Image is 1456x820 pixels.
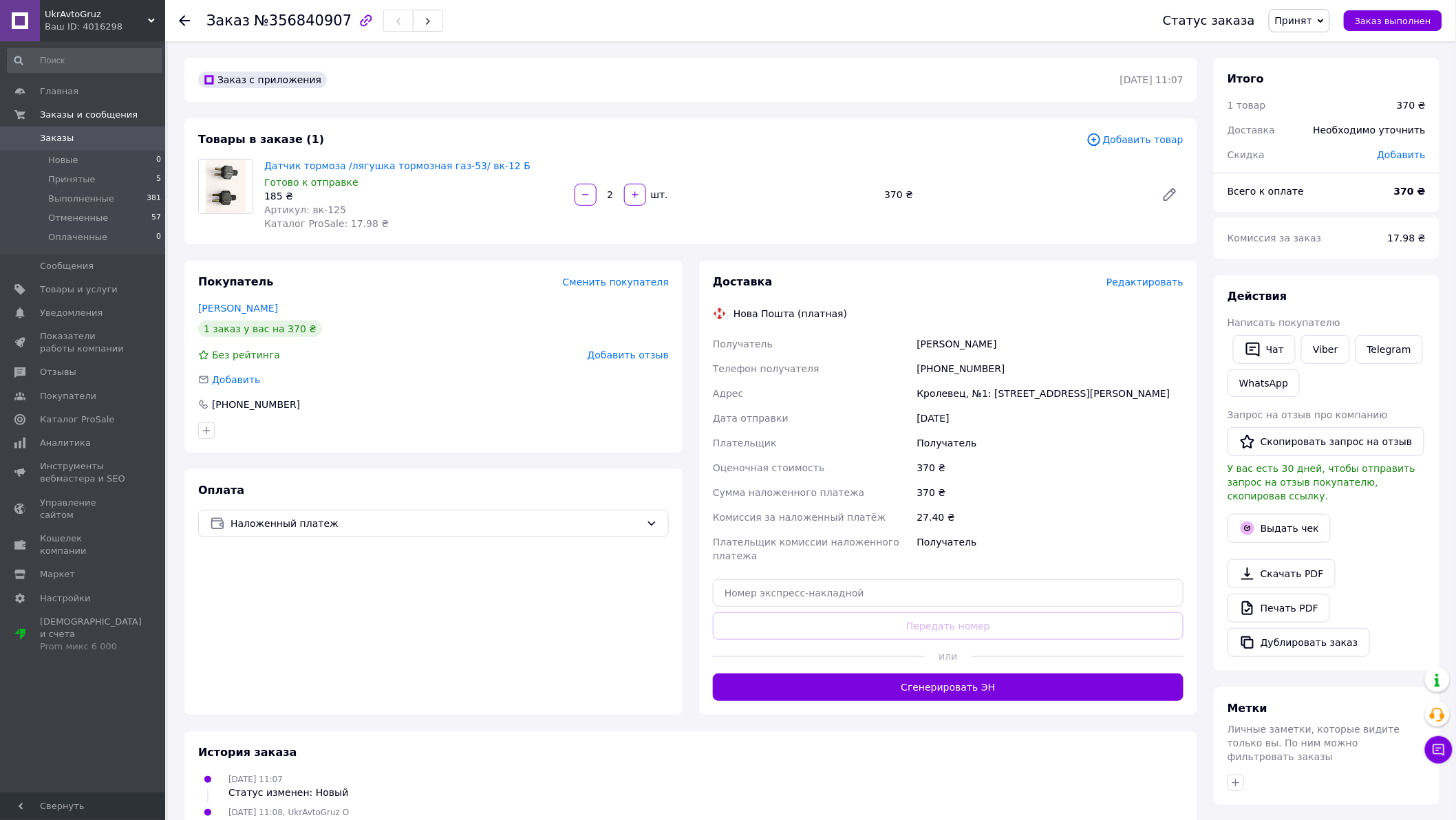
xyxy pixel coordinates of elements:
div: 370 ₴ [1397,98,1426,112]
span: 1 товар [1228,100,1266,111]
button: Чат [1233,335,1296,364]
button: Сгенерировать ЭН [713,673,1184,701]
span: Отмененные [48,212,108,224]
span: Заказы [40,132,74,144]
div: 27.40 ₴ [914,505,1186,530]
div: Кролевец, №1: [STREET_ADDRESS][PERSON_NAME] [914,381,1186,406]
div: Заказ с приложения [198,72,327,88]
span: Принят [1275,15,1312,26]
span: [DATE] 11:08, UkrAvtoGruz O [228,808,349,817]
div: шт. [647,188,670,202]
span: Показатели работы компании [40,330,127,355]
span: Телефон получателя [713,363,820,374]
div: Получатель [914,431,1186,455]
button: Скопировать запрос на отзыв [1228,427,1424,456]
span: Отзывы [40,366,76,378]
div: Вернуться назад [179,14,190,28]
div: Необходимо уточнить [1305,115,1434,145]
button: Дублировать заказ [1228,628,1370,657]
div: Статус изменен: Новый [228,786,348,799]
span: Адрес [713,388,743,399]
span: Доставка [1228,125,1275,136]
span: Скидка [1228,149,1265,160]
span: Артикул: вк-125 [264,204,346,215]
img: Датчик тормоза /лягушка тормозная газ-53/ вк-12 Б [206,160,246,213]
a: Печать PDF [1228,594,1330,623]
span: Настройки [40,592,90,605]
span: Оплата [198,484,244,497]
span: Комиссия за наложенный платёж [713,512,886,523]
span: Управление сайтом [40,497,127,521]
div: [PHONE_NUMBER] [914,356,1186,381]
span: Маркет [40,568,75,581]
span: У вас есть 30 дней, чтобы отправить запрос на отзыв покупателю, скопировав ссылку. [1228,463,1415,501]
span: История заказа [198,746,297,759]
span: Доставка [713,275,773,288]
span: Уведомления [40,307,103,319]
span: Добавить товар [1086,132,1184,147]
span: [DATE] 11:07 [228,775,283,784]
span: Личные заметки, которые видите только вы. По ним можно фильтровать заказы [1228,724,1400,762]
span: Добавить [212,374,260,385]
span: Комиссия за заказ [1228,233,1322,244]
span: Заказ [206,12,250,29]
span: 5 [156,173,161,186]
span: Каталог ProSale: 17.98 ₴ [264,218,389,229]
span: Наложенный платеж [231,516,641,531]
span: Запрос на отзыв про компанию [1228,409,1388,420]
span: Кошелек компании [40,532,127,557]
span: Получатель [713,338,773,349]
span: Редактировать [1106,277,1184,288]
span: Оплаченные [48,231,107,244]
input: Номер экспресс-накладной [713,579,1184,607]
span: 381 [147,193,161,205]
div: Prom микс 6 000 [40,640,142,653]
div: 185 ₴ [264,189,564,203]
time: [DATE] 11:07 [1120,74,1184,85]
div: Получатель [914,530,1186,568]
span: UkrAvtoGruz [45,8,148,21]
a: Telegram [1356,335,1423,364]
span: Дата отправки [713,413,789,424]
span: Плательщик [713,438,777,449]
div: 370 ₴ [879,185,1150,204]
span: или [925,649,972,663]
a: Скачать PDF [1228,559,1336,588]
span: Без рейтинга [212,349,280,360]
span: Действия [1228,290,1287,303]
span: Покупатель [198,275,273,288]
span: Добавить отзыв [588,349,669,360]
b: 370 ₴ [1394,186,1426,197]
span: Заказ выполнен [1355,16,1431,26]
div: [PHONE_NUMBER] [211,398,301,411]
span: Сумма наложенного платежа [713,487,865,498]
a: WhatsApp [1228,369,1300,397]
span: Инструменты вебмастера и SEO [40,460,127,485]
span: Добавить [1378,149,1426,160]
div: Ваш ID: 4016298 [45,21,165,33]
a: Датчик тормоза /лягушка тормозная газ-53/ вк-12 Б [264,160,531,171]
span: Новые [48,154,78,166]
div: 370 ₴ [914,455,1186,480]
a: Редактировать [1156,181,1184,208]
span: [DEMOGRAPHIC_DATA] и счета [40,616,142,654]
a: [PERSON_NAME] [198,303,278,314]
div: Нова Пошта (платная) [730,307,850,321]
div: 1 заказ у вас на 370 ₴ [198,321,322,337]
div: [PERSON_NAME] [914,332,1186,356]
span: 0 [156,231,161,244]
span: Принятые [48,173,96,186]
span: Метки [1228,702,1267,715]
div: Статус заказа [1163,14,1255,28]
span: 17.98 ₴ [1388,233,1426,244]
button: Чат с покупателем [1425,736,1453,764]
div: [DATE] [914,406,1186,431]
span: Готово к отправке [264,177,358,188]
a: Viber [1301,335,1349,364]
span: Каталог ProSale [40,413,114,426]
span: Главная [40,85,78,98]
button: Выдать чек [1228,514,1331,543]
span: Плательщик комиссии наложенного платежа [713,537,899,561]
span: Итого [1228,72,1264,85]
input: Поиск [7,48,162,73]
